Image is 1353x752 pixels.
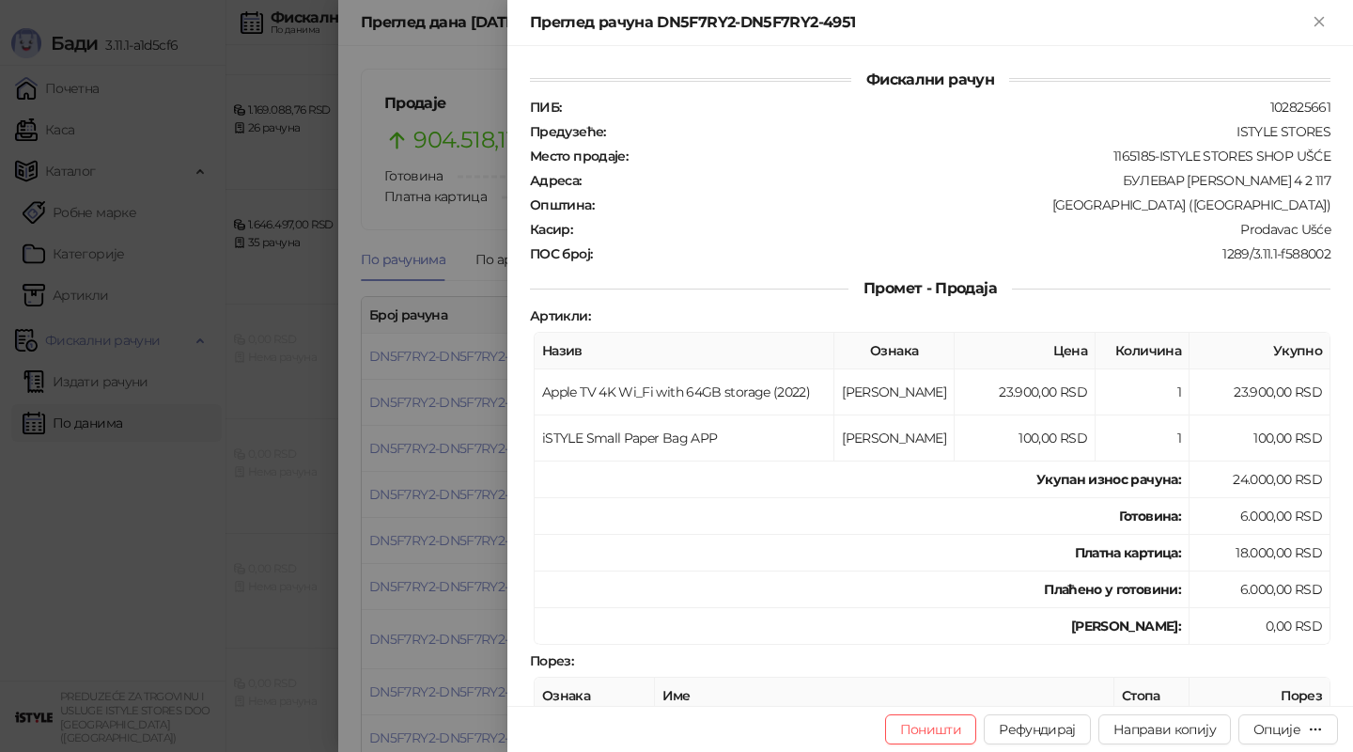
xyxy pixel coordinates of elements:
div: БУЛЕВАР [PERSON_NAME] 4 2 117 [583,172,1332,189]
strong: Предузеће : [530,123,606,140]
th: Укупно [1190,333,1330,369]
strong: Готовина : [1119,508,1181,525]
td: 100,00 RSD [1190,415,1330,462]
td: Apple TV 4K Wi_Fi with 64GB storage (2022) [535,369,834,415]
strong: Општина : [530,196,594,213]
div: 102825661 [563,99,1332,116]
td: 23.900,00 RSD [955,369,1096,415]
th: Назив [535,333,834,369]
strong: Артикли : [530,307,590,324]
strong: Касир : [530,221,572,238]
strong: Платна картица : [1075,544,1181,561]
th: Количина [1096,333,1190,369]
button: Поништи [885,714,977,744]
strong: [PERSON_NAME]: [1071,618,1181,634]
div: 1165185-ISTYLE STORES SHOP UŠĆE [630,148,1332,164]
strong: Плаћено у готовини: [1044,581,1181,598]
td: 6.000,00 RSD [1190,572,1330,608]
strong: ПОС број : [530,245,592,262]
strong: ПИБ : [530,99,561,116]
td: [PERSON_NAME] [834,369,955,415]
strong: Адреса : [530,172,582,189]
div: ISTYLE STORES [608,123,1332,140]
button: Направи копију [1098,714,1231,744]
td: 24.000,00 RSD [1190,462,1330,498]
div: Prodavac Ušće [574,221,1332,238]
th: Име [655,678,1114,714]
div: [GEOGRAPHIC_DATA] ([GEOGRAPHIC_DATA]) [596,196,1332,213]
th: Цена [955,333,1096,369]
td: 100,00 RSD [955,415,1096,462]
strong: Место продаје : [530,148,628,164]
th: Порез [1190,678,1330,714]
span: Промет - Продаја [848,279,1012,297]
strong: Порез : [530,652,573,669]
button: Опције [1238,714,1338,744]
button: Close [1308,11,1330,34]
td: 6.000,00 RSD [1190,498,1330,535]
strong: Укупан износ рачуна : [1036,471,1181,488]
div: Преглед рачуна DN5F7RY2-DN5F7RY2-4951 [530,11,1308,34]
th: Стопа [1114,678,1190,714]
td: 1 [1096,415,1190,462]
button: Рефундирај [984,714,1091,744]
td: 18.000,00 RSD [1190,535,1330,572]
td: [PERSON_NAME] [834,415,955,462]
td: 0,00 RSD [1190,608,1330,645]
span: Фискални рачун [851,70,1009,88]
td: 23.900,00 RSD [1190,369,1330,415]
th: Ознака [834,333,955,369]
th: Ознака [535,678,655,714]
td: 1 [1096,369,1190,415]
div: Опције [1253,721,1300,738]
span: Направи копију [1113,721,1216,738]
td: iSTYLE Small Paper Bag APP [535,415,834,462]
div: 1289/3.11.1-f588002 [594,245,1332,262]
